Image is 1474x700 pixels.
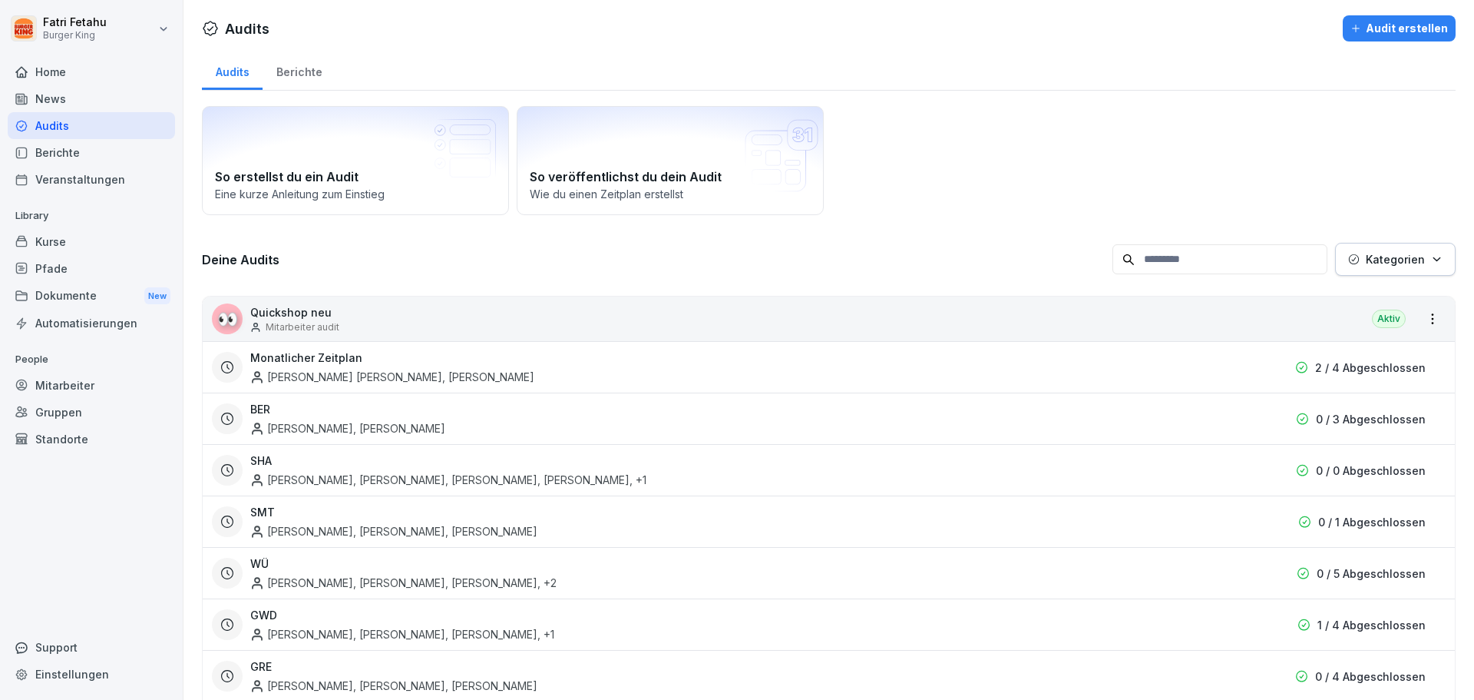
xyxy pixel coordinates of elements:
[1372,310,1406,328] div: Aktiv
[530,168,811,186] h2: So veröffentlichst du dein Audit
[212,304,243,334] div: 👀
[215,168,496,186] h2: So erstellst du ein Audit
[1316,463,1426,479] p: 0 / 0 Abgeschlossen
[1318,514,1426,530] p: 0 / 1 Abgeschlossen
[1315,668,1426,685] p: 0 / 4 Abgeschlossen
[8,372,175,399] a: Mitarbeiter
[250,401,270,417] h3: BER
[225,18,269,39] h1: Audits
[8,282,175,310] a: DokumenteNew
[250,678,537,694] div: [PERSON_NAME], [PERSON_NAME], [PERSON_NAME]
[1335,243,1456,276] button: Kategorien
[8,399,175,426] a: Gruppen
[250,304,339,320] p: Quickshop neu
[250,575,557,591] div: [PERSON_NAME], [PERSON_NAME], [PERSON_NAME] , +2
[250,369,534,385] div: [PERSON_NAME] [PERSON_NAME], [PERSON_NAME]
[8,166,175,193] a: Veranstaltungen
[250,350,362,366] h3: Monatlicher Zeitplan
[8,139,175,166] a: Berichte
[144,287,170,305] div: New
[1366,251,1425,267] p: Kategorien
[43,16,107,29] p: Fatri Fetahu
[8,228,175,255] a: Kurse
[263,51,335,90] a: Berichte
[8,634,175,661] div: Support
[250,420,445,436] div: [PERSON_NAME], [PERSON_NAME]
[250,453,272,469] h3: SHA
[1317,566,1426,582] p: 0 / 5 Abgeschlossen
[266,320,339,334] p: Mitarbeiter audit
[1350,20,1448,37] div: Audit erstellen
[517,106,824,215] a: So veröffentlichst du dein AuditWie du einen Zeitplan erstellst
[43,30,107,41] p: Burger King
[8,58,175,85] a: Home
[8,426,175,453] a: Standorte
[250,523,537,539] div: [PERSON_NAME], [PERSON_NAME], [PERSON_NAME]
[202,251,1105,268] h3: Deine Audits
[8,310,175,337] a: Automatisierungen
[8,85,175,112] a: News
[1317,617,1426,633] p: 1 / 4 Abgeschlossen
[202,106,509,215] a: So erstellst du ein AuditEine kurze Anleitung zum Einstieg
[530,186,811,202] p: Wie du einen Zeitplan erstellst
[8,661,175,688] a: Einstellungen
[1343,15,1456,41] button: Audit erstellen
[250,556,269,572] h3: WÜ
[250,607,277,623] h3: GWD
[250,472,646,488] div: [PERSON_NAME], [PERSON_NAME], [PERSON_NAME], [PERSON_NAME] , +1
[8,255,175,282] a: Pfade
[8,347,175,372] p: People
[202,51,263,90] a: Audits
[250,504,275,520] h3: SMT
[8,204,175,228] p: Library
[215,186,496,202] p: Eine kurze Anleitung zum Einstieg
[1315,360,1426,376] p: 2 / 4 Abgeschlossen
[250,626,554,642] div: [PERSON_NAME], [PERSON_NAME], [PERSON_NAME] , +1
[8,112,175,139] a: Audits
[250,659,272,675] h3: GRE
[8,282,175,310] div: Dokumente
[1316,411,1426,427] p: 0 / 3 Abgeschlossen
